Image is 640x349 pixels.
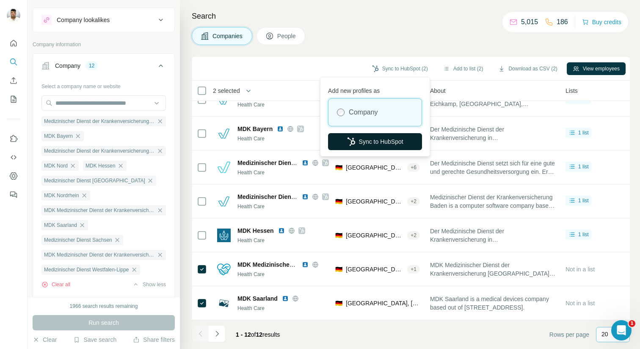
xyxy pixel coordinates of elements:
button: Quick start [7,36,20,51]
div: Health Care [237,304,329,312]
span: About [430,87,446,95]
div: Health Care [237,135,329,142]
label: Company [349,107,378,117]
span: Medizinischer Dienst der Krankenversicherung Baden [44,117,155,125]
img: LinkedIn logo [302,261,309,268]
button: Show less [132,281,166,288]
span: MDK Medizinischer Dienst der Krankenversicherung [GEOGRAPHIC_DATA] [44,207,155,214]
button: Use Surfe API [7,150,20,165]
span: 🇩🇪 [335,299,342,307]
div: + 2 [407,232,420,239]
span: Der Medizinische Dienst der Krankenversicherung in [GEOGRAPHIC_DATA] (MDK Bayern) ist der sozialm... [430,125,555,142]
div: + 6 [407,164,420,171]
p: Add new profiles as [328,83,422,95]
img: Logo of Medizinischer Dienst der Krankenversicherung Baden [217,195,231,208]
span: of [251,331,256,338]
button: Dashboard [7,168,20,184]
span: MDK Nordrhein [44,192,79,199]
span: Not in a list [566,300,595,307]
div: Health Care [237,271,329,278]
div: Health Care [237,101,329,109]
button: Add to list (2) [437,62,489,75]
img: Avatar [7,8,20,22]
img: LinkedIn logo [302,159,309,166]
span: People [277,32,297,40]
span: Medizinischer Dienst Sachsen [44,236,112,244]
span: 🇩🇪 [335,197,342,206]
span: 🇩🇪 [335,163,342,172]
div: 12 [86,62,98,70]
span: Medizinischer Dienst Westfalen-Lippe [44,266,129,274]
button: Sync to HubSpot [328,133,422,150]
span: Lists [566,87,578,95]
button: View employees [567,62,626,75]
div: Health Care [237,169,329,176]
img: Logo of Medizinischer Dienst Sachsen [217,161,231,174]
span: Rows per page [549,330,589,339]
h4: Search [192,10,630,22]
p: 5,015 [521,17,538,27]
div: + 1 [407,265,420,273]
button: Clear all [41,281,70,288]
button: Download as CSV (2) [492,62,563,75]
button: Buy credits [582,16,621,28]
span: 1 list [578,163,589,170]
img: Logo of MDK Bayern [217,127,231,140]
img: Logo of MDK Medizinischer Dienst der Krankenversicherung Rheinland-Pfalz [217,262,231,276]
span: [GEOGRAPHIC_DATA], [GEOGRAPHIC_DATA] [346,265,404,274]
span: MDK Saarland [44,221,77,229]
button: Company lookalikes [33,10,174,30]
span: MDK Bayern [237,125,273,133]
img: Logo of MDK Saarland [217,296,231,310]
span: MDK Hessen [237,226,274,235]
img: Logo of MDK Hessen [217,229,231,242]
span: MDK Saarland [237,294,278,303]
div: 1966 search results remaining [70,302,138,310]
span: Medizinischer Dienst der Krankenversicherung Baden is a computer software company based out of [S... [430,193,555,210]
p: 186 [557,17,568,27]
span: Medizinischer Dienst der Krankenversicherung Baden [237,193,389,200]
button: Use Surfe on LinkedIn [7,131,20,146]
span: [GEOGRAPHIC_DATA], [GEOGRAPHIC_DATA] [346,299,420,307]
span: MDK Medizinischer Dienst der Krankenversicherung [GEOGRAPHIC_DATA] [237,261,450,268]
span: [GEOGRAPHIC_DATA], [GEOGRAPHIC_DATA] [346,231,404,240]
span: MDK Nord [44,162,68,170]
span: results [236,331,280,338]
span: Not in a list [566,266,595,273]
span: Medizinischer Dienst [GEOGRAPHIC_DATA] [44,177,145,184]
span: MDK Bayern [44,132,73,140]
button: Navigate to next page [209,325,226,342]
button: Clear [33,335,57,344]
button: My lists [7,92,20,107]
span: 2 selected [213,87,240,95]
span: 1 list [578,129,589,137]
span: 🇩🇪 [335,265,342,274]
img: LinkedIn logo [302,193,309,200]
span: MDK Medizinischer Dienst der Krankenversicherung Thüringen e V Regionalzentrum [GEOGRAPHIC_DATA] [44,251,155,259]
button: Enrich CSV [7,73,20,88]
span: 12 [256,331,263,338]
div: + 2 [407,198,420,205]
button: Search [7,54,20,70]
span: 1 list [578,197,589,204]
span: Medizinischer Dienst der Krankenversicherung Berlin-Brandenburg e V [44,147,155,155]
img: LinkedIn logo [278,227,285,234]
button: Share filters [133,335,175,344]
span: MDK Medizinischer Dienst der Krankenversicherung [GEOGRAPHIC_DATA] is a medical devices company b... [430,261,555,278]
span: 🇩🇪 [335,231,342,240]
span: [GEOGRAPHIC_DATA], [GEOGRAPHIC_DATA] [346,197,404,206]
button: Save search [73,335,116,344]
p: Company information [33,41,175,48]
span: Medizinischer Dienst Sachsen [237,159,323,166]
iframe: Intercom live chat [611,320,632,341]
span: [GEOGRAPHIC_DATA], [GEOGRAPHIC_DATA] [346,163,404,172]
span: Companies [212,32,243,40]
button: Company12 [33,56,174,79]
span: Der Medizinische Dienst der Krankenversicherung in [GEOGRAPHIC_DATA] ist eine Körperschaft des öf... [430,227,555,244]
button: Sync to HubSpot (2) [366,62,434,75]
span: Der Medizinische Dienst setzt sich für eine gute und gerechte Gesundheitsversorgung ein. Er ist d... [430,159,555,176]
span: 1 [629,320,635,327]
div: Company lookalikes [57,16,110,24]
img: LinkedIn logo [282,295,289,302]
div: Health Care [237,203,329,210]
